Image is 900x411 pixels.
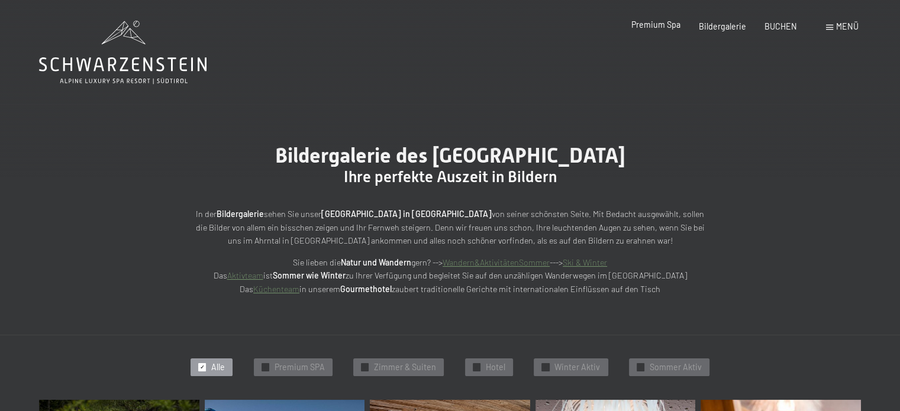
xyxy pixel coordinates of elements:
strong: Bildergalerie [217,209,264,219]
strong: Gourmethotel [340,284,392,294]
p: Sie lieben die gern? --> ---> Das ist zu Ihrer Verfügung und begleitet Sie auf den unzähligen Wan... [190,256,711,296]
strong: [GEOGRAPHIC_DATA] in [GEOGRAPHIC_DATA] [321,209,492,219]
span: Ihre perfekte Auszeit in Bildern [344,168,557,186]
span: Winter Aktiv [554,361,600,373]
span: ✓ [200,364,205,371]
span: Menü [836,21,859,31]
a: Wandern&AktivitätenSommer [443,257,550,267]
a: BUCHEN [764,21,797,31]
span: ✓ [543,364,548,371]
strong: Natur und Wandern [341,257,411,267]
a: Premium Spa [631,20,680,30]
a: Aktivteam [227,270,263,280]
a: Küchenteam [253,284,299,294]
p: In der sehen Sie unser von seiner schönsten Seite. Mit Bedacht ausgewählt, sollen die Bilder von ... [190,208,711,248]
span: Sommer Aktiv [650,361,702,373]
a: Bildergalerie [699,21,746,31]
span: Hotel [486,361,505,373]
span: Alle [211,361,225,373]
span: ✓ [263,364,267,371]
span: Premium SPA [275,361,325,373]
span: ✓ [363,364,367,371]
a: Ski & Winter [563,257,607,267]
span: ✓ [638,364,643,371]
span: Zimmer & Suiten [374,361,436,373]
span: Bildergalerie des [GEOGRAPHIC_DATA] [275,143,625,167]
strong: Sommer wie Winter [273,270,346,280]
span: ✓ [474,364,479,371]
